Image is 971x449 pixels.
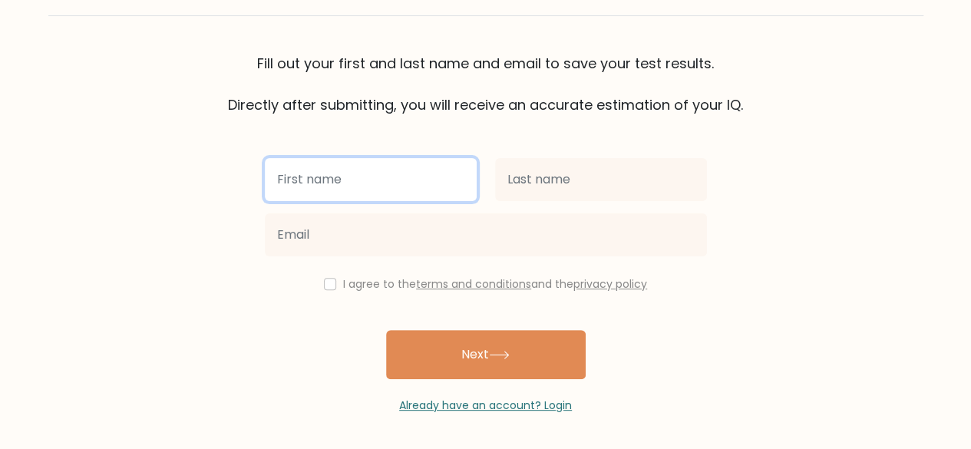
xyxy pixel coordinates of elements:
[399,398,572,413] a: Already have an account? Login
[495,158,707,201] input: Last name
[343,276,647,292] label: I agree to the and the
[416,276,531,292] a: terms and conditions
[48,53,923,115] div: Fill out your first and last name and email to save your test results. Directly after submitting,...
[573,276,647,292] a: privacy policy
[386,330,586,379] button: Next
[265,158,477,201] input: First name
[265,213,707,256] input: Email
